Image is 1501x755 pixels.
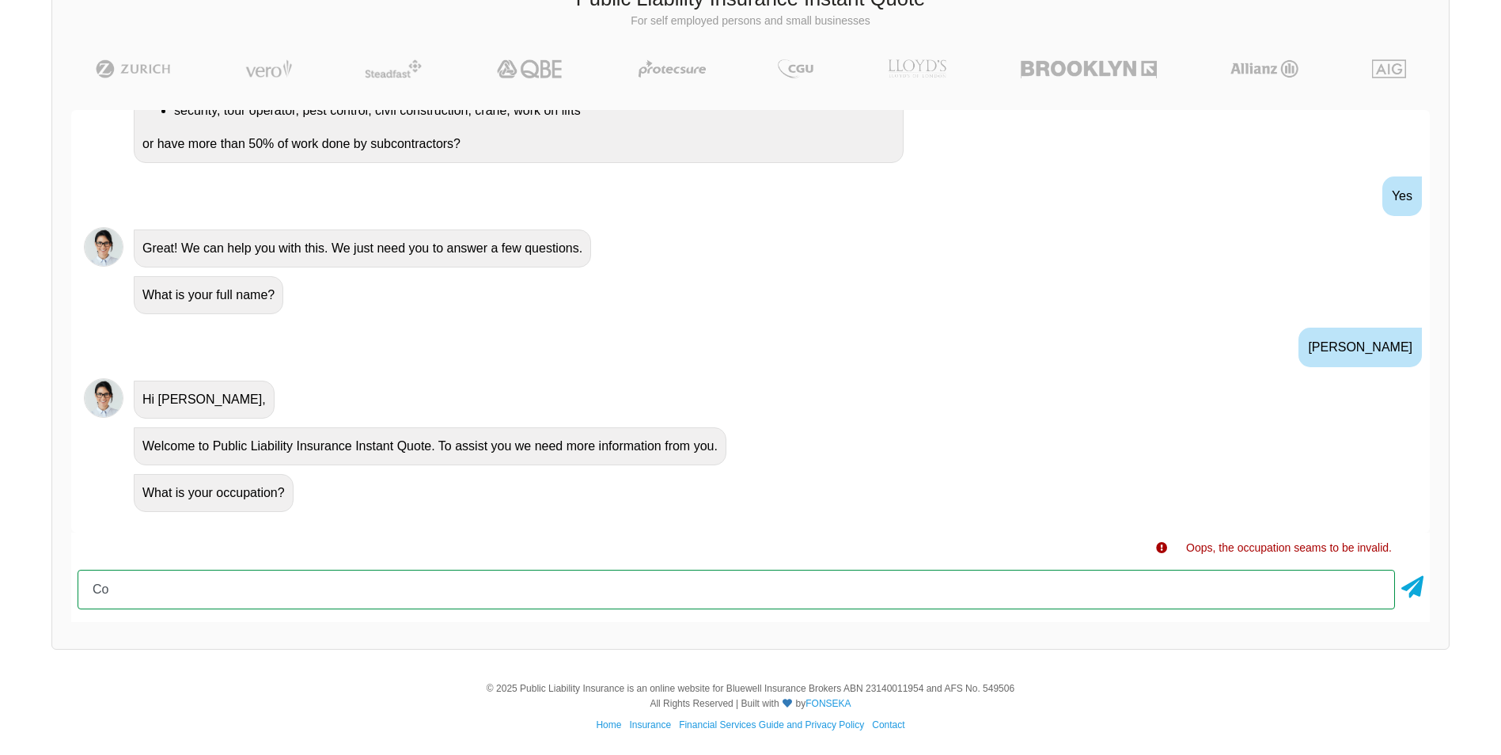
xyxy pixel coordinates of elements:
div: [PERSON_NAME] [1298,328,1422,367]
div: Welcome to Public Liability Insurance Instant Quote. To assist you we need more information from ... [134,427,726,465]
img: AIG | Public Liability Insurance [1366,59,1412,78]
a: Insurance [629,719,671,730]
div: Hi [PERSON_NAME], [134,381,275,419]
img: Zurich | Public Liability Insurance [89,59,178,78]
img: CGU | Public Liability Insurance [771,59,819,78]
img: Chatbot | PLI [84,227,123,267]
img: Steadfast | Public Liability Insurance [358,59,428,78]
div: Yes [1382,176,1422,216]
div: What is your full name? [134,276,283,314]
p: For self employed persons and small businesses [64,13,1437,29]
img: Protecsure | Public Liability Insurance [632,59,712,78]
span: Oops, the occupation seams to be invalid. [1186,541,1392,554]
img: QBE | Public Liability Insurance [487,59,573,78]
img: Brooklyn | Public Liability Insurance [1014,59,1162,78]
input: Your occupation [78,570,1395,609]
img: Vero | Public Liability Insurance [238,59,299,78]
li: security, tour operator, pest control, civil construction, crane, work on lifts [174,101,895,121]
a: Home [596,719,621,730]
img: Allianz | Public Liability Insurance [1222,59,1306,78]
div: Great! We can help you with this. We just need you to answer a few questions. [134,230,591,267]
a: Contact [872,719,904,730]
img: LLOYD's | Public Liability Insurance [879,59,955,78]
img: Chatbot | PLI [84,378,123,418]
div: What is your occupation? [134,474,294,512]
a: Financial Services Guide and Privacy Policy [679,719,864,730]
a: FONSEKA [805,698,851,709]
